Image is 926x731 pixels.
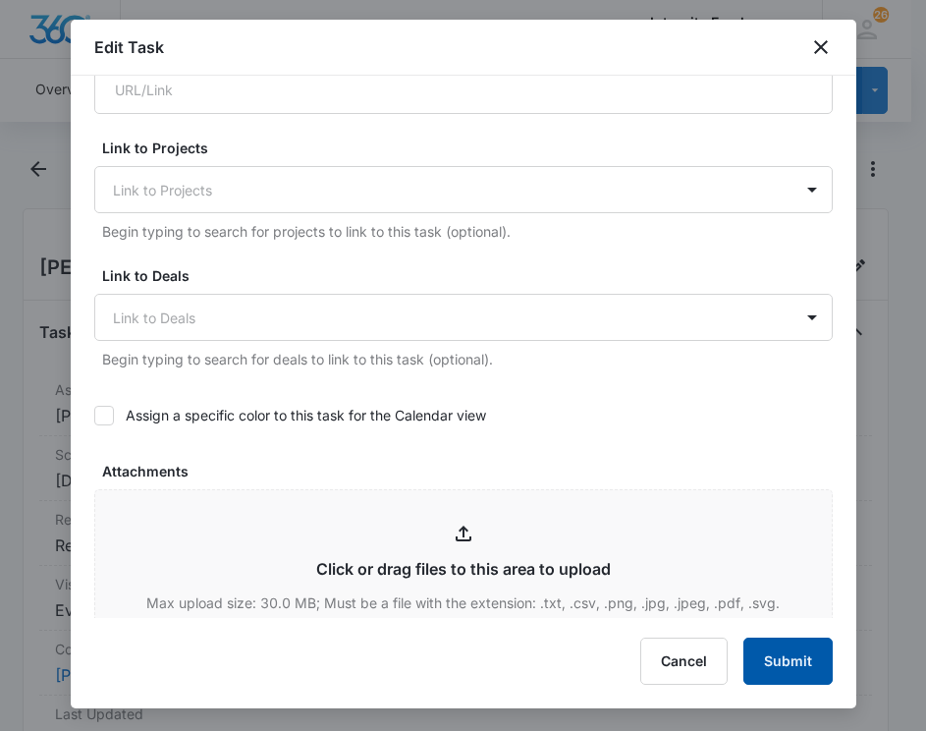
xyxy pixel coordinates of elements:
[94,405,833,425] label: Assign a specific color to this task for the Calendar view
[102,349,833,369] p: Begin typing to search for deals to link to this task (optional).
[640,638,728,685] button: Cancel
[102,138,841,158] label: Link to Projects
[102,265,841,286] label: Link to Deals
[94,35,164,59] h1: Edit Task
[102,221,833,242] p: Begin typing to search for projects to link to this task (optional).
[102,461,841,481] label: Attachments
[743,638,833,685] button: Submit
[809,35,833,59] button: close
[94,67,833,114] input: URL/Link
